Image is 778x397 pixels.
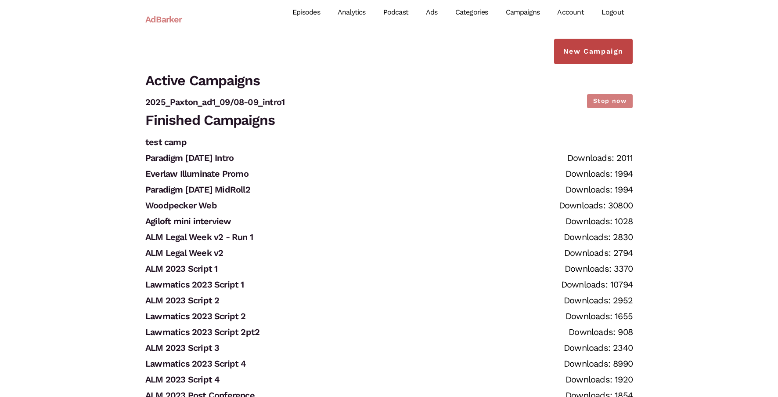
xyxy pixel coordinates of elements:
[145,358,246,369] a: Lawmatics 2023 Script 4
[564,356,633,372] div: Downloads: 8990
[145,70,633,91] h2: Active Campaigns
[145,295,219,306] a: ALM 2023 Script 2
[145,374,220,385] a: ALM 2023 Script 4
[565,261,633,277] div: Downloads: 3370
[559,197,633,213] div: Downloads: 30800
[145,342,219,353] a: ALM 2023 Script 3
[554,39,633,64] a: New Campaign
[145,110,633,130] h2: Finished Campaigns
[587,94,633,108] button: Stop now
[145,153,234,163] a: Paradigm [DATE] Intro
[565,182,633,197] div: Downloads: 1994
[145,200,217,211] a: Woodpecker Web
[145,311,246,321] a: Lawmatics 2023 Script 2
[145,184,250,195] a: Paradigm [DATE] MidRoll2
[145,279,244,290] a: Lawmatics 2023 Script 1
[565,372,633,387] div: Downloads: 1920
[145,97,285,107] a: 2025_Paxton_ad1_09/08-09_intro1
[145,327,259,337] a: Lawmatics 2023 Script 2pt2
[564,292,633,308] div: Downloads: 2952
[569,324,633,340] div: Downloads: 908
[145,263,217,274] a: ALM 2023 Script 1
[564,229,633,245] div: Downloads: 2830
[565,308,633,324] div: Downloads: 1655
[565,213,633,229] div: Downloads: 1028
[565,166,633,182] div: Downloads: 1994
[567,150,633,166] div: Downloads: 2011
[145,232,253,242] a: ALM Legal Week v2 - Run 1
[145,9,182,29] a: AdBarker
[145,248,223,258] a: ALM Legal Week v2
[561,277,633,292] div: Downloads: 10794
[145,168,249,179] a: Everlaw Illuminate Promo
[145,216,231,226] a: Agiloft mini interview
[564,245,633,261] div: Downloads: 2794
[145,137,187,147] a: test camp
[564,340,633,356] div: Downloads: 2340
